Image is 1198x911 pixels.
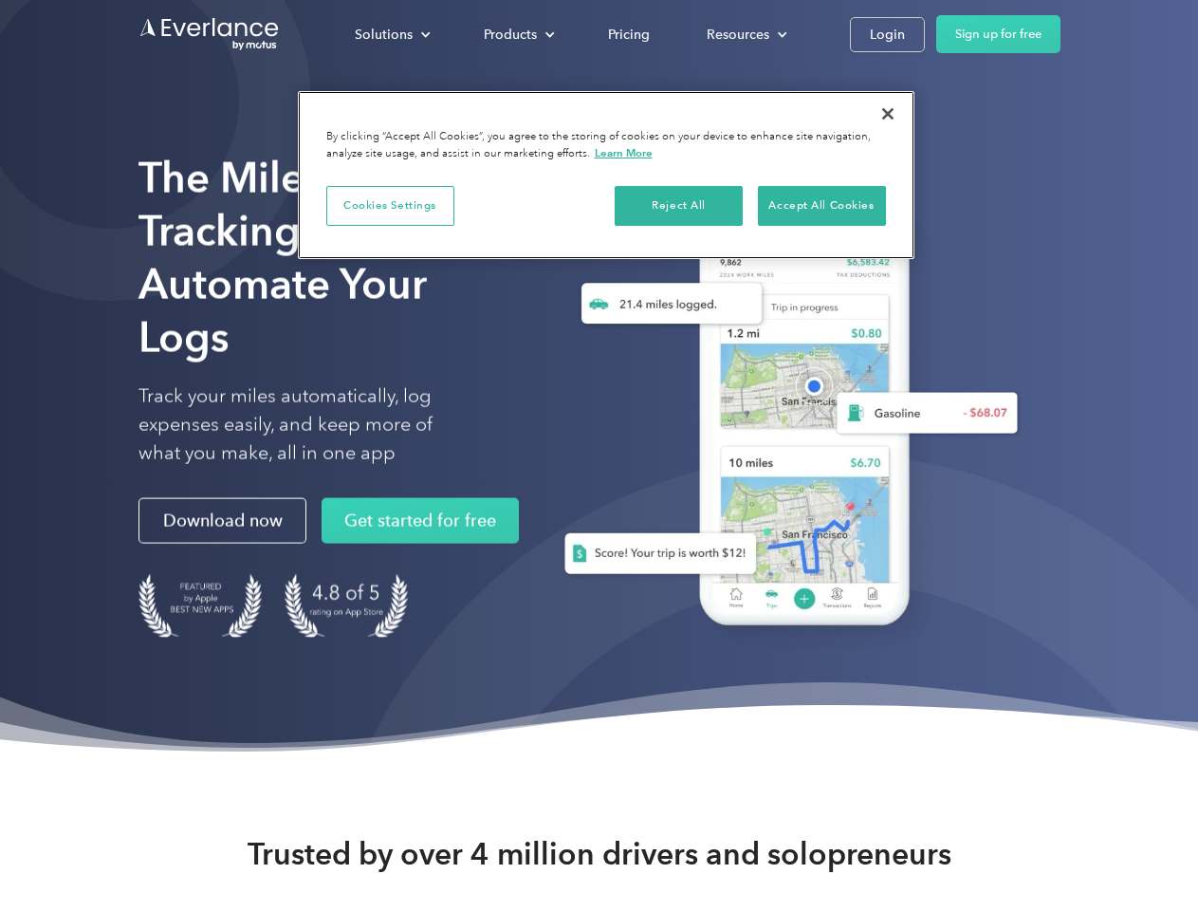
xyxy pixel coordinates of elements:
button: Accept All Cookies [758,186,886,226]
a: Pricing [589,18,669,51]
button: Close [867,93,909,135]
button: Cookies Settings [326,186,454,226]
a: Sign up for free [936,15,1060,53]
img: 4.9 out of 5 stars on the app store [285,574,408,638]
a: Get started for free [322,498,519,544]
img: Badge for Featured by Apple Best New Apps [138,574,262,638]
div: Solutions [336,18,446,51]
button: Reject All [615,186,743,226]
img: Everlance, mileage tracker app, expense tracking app [534,180,1033,654]
div: Products [484,23,537,46]
a: Go to homepage [138,16,281,52]
div: Login [870,23,905,46]
div: Pricing [608,23,650,46]
p: Track your miles automatically, log expenses easily, and keep more of what you make, all in one app [138,382,477,468]
a: More information about your privacy, opens in a new tab [595,146,653,159]
a: Login [850,17,925,52]
div: Privacy [298,91,914,259]
div: Cookie banner [298,91,914,259]
div: Products [465,18,570,51]
div: Solutions [355,23,413,46]
div: Resources [688,18,802,51]
a: Download now [138,498,306,544]
div: Resources [707,23,769,46]
div: By clicking “Accept All Cookies”, you agree to the storing of cookies on your device to enhance s... [326,129,886,162]
strong: Trusted by over 4 million drivers and solopreneurs [248,835,951,873]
